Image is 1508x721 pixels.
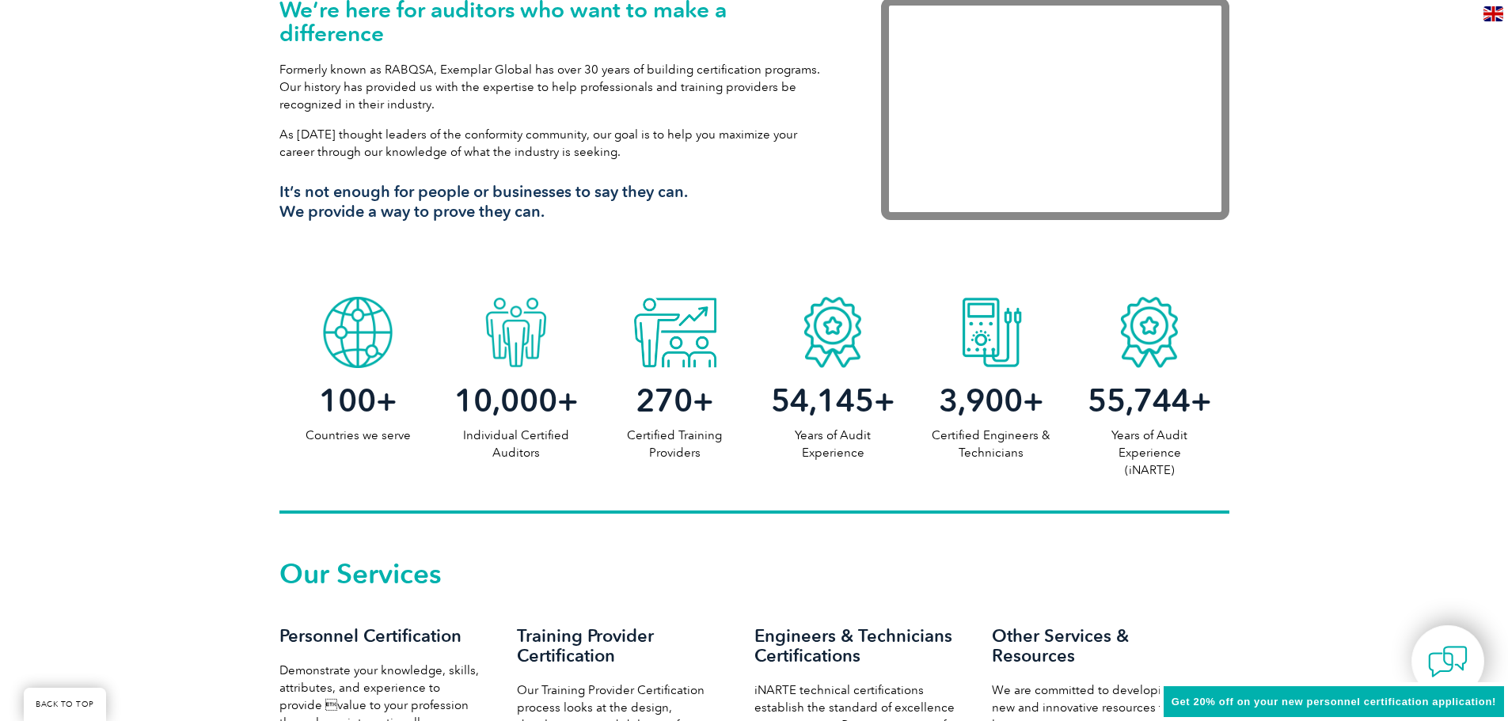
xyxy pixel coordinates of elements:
span: 55,744 [1088,381,1191,419]
h2: + [437,388,595,413]
img: contact-chat.png [1428,642,1468,681]
span: 100 [319,381,376,419]
h2: + [595,388,754,413]
h3: Personnel Certification [279,626,485,646]
h2: + [1070,388,1229,413]
p: As [DATE] thought leaders of the conformity community, our goal is to help you maximize your care... [279,126,834,161]
span: 10,000 [454,381,557,419]
span: 270 [636,381,693,419]
span: 54,145 [771,381,874,419]
h2: + [912,388,1070,413]
p: Years of Audit Experience [754,427,912,461]
h3: Training Provider Certification [517,626,723,666]
h3: Other Services & Resources [992,626,1198,666]
h2: + [754,388,912,413]
p: Formerly known as RABQSA, Exemplar Global has over 30 years of building certification programs. O... [279,61,834,113]
span: Get 20% off on your new personnel certification application! [1172,696,1496,708]
h2: + [279,388,438,413]
p: Certified Training Providers [595,427,754,461]
img: en [1483,6,1503,21]
p: Individual Certified Auditors [437,427,595,461]
p: Countries we serve [279,427,438,444]
h3: Engineers & Technicians Certifications [754,626,960,666]
h3: It’s not enough for people or businesses to say they can. We provide a way to prove they can. [279,182,834,222]
a: BACK TO TOP [24,688,106,721]
p: Certified Engineers & Technicians [912,427,1070,461]
span: 3,900 [939,381,1023,419]
h2: Our Services [279,561,1229,586]
p: Years of Audit Experience (iNARTE) [1070,427,1229,479]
